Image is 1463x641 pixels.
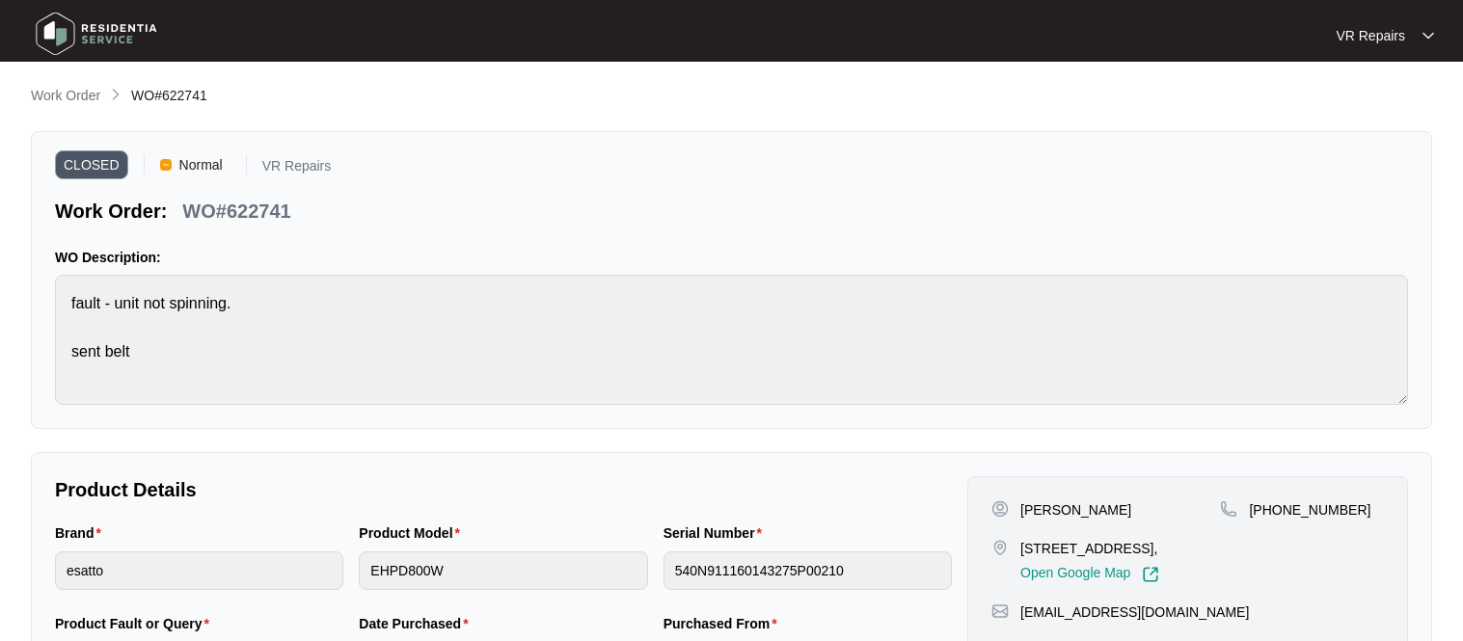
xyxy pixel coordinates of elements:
[664,551,952,590] input: Serial Number
[664,614,785,633] label: Purchased From
[1422,31,1434,40] img: dropdown arrow
[1020,539,1159,558] p: [STREET_ADDRESS],
[31,86,100,105] p: Work Order
[182,198,290,225] p: WO#622741
[1336,26,1405,45] p: VR Repairs
[27,86,104,107] a: Work Order
[55,248,1408,267] p: WO Description:
[1020,566,1159,583] a: Open Google Map
[172,150,230,179] span: Normal
[991,602,1009,620] img: map-pin
[664,523,770,543] label: Serial Number
[1220,500,1237,518] img: map-pin
[55,275,1408,405] textarea: fault - unit not spinning. sent belt
[29,5,164,63] img: residentia service logo
[55,198,167,225] p: Work Order:
[108,87,123,102] img: chevron-right
[55,523,109,543] label: Brand
[359,523,468,543] label: Product Model
[1249,500,1370,520] p: [PHONE_NUMBER]
[359,614,475,633] label: Date Purchased
[55,551,343,590] input: Brand
[131,88,207,103] span: WO#622741
[359,551,647,590] input: Product Model
[55,614,217,633] label: Product Fault or Query
[1020,500,1131,520] p: [PERSON_NAME]
[55,150,128,179] span: CLOSED
[1142,566,1159,583] img: Link-External
[991,539,1009,556] img: map-pin
[262,159,332,179] p: VR Repairs
[1020,602,1249,622] p: [EMAIL_ADDRESS][DOMAIN_NAME]
[991,500,1009,518] img: user-pin
[160,159,172,171] img: Vercel Logo
[55,476,952,503] p: Product Details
